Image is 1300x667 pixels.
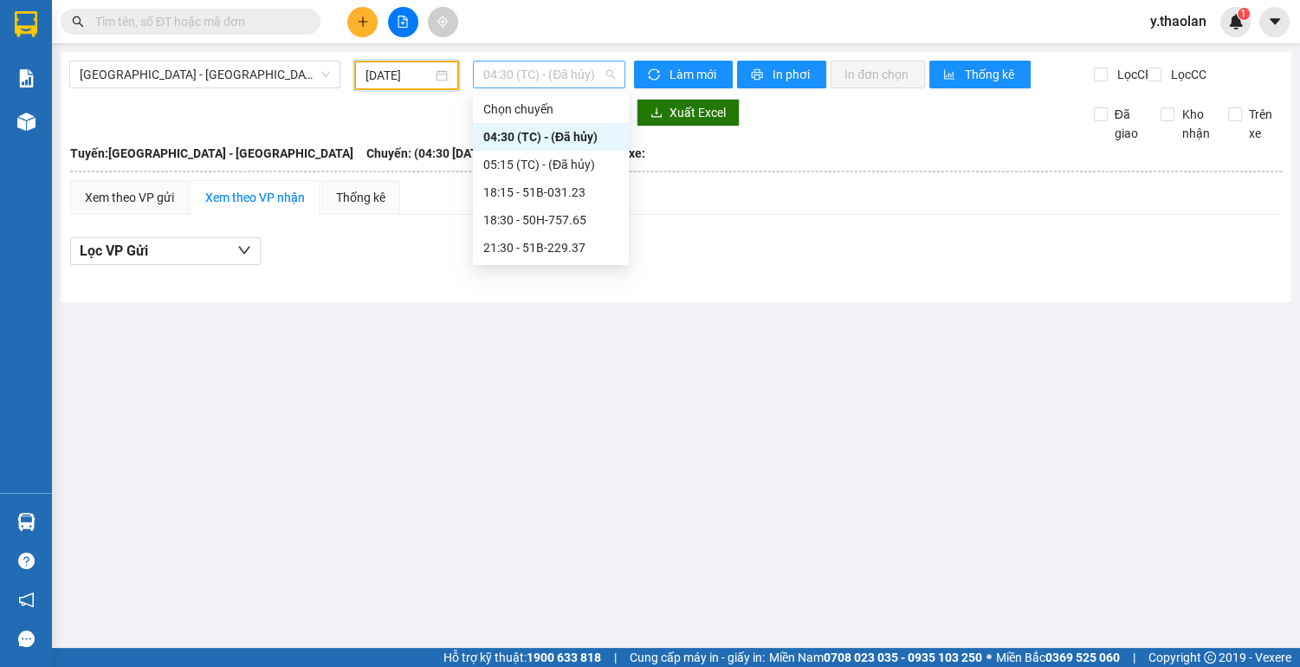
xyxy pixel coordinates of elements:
[996,648,1120,667] span: Miền Bắc
[95,12,300,31] input: Tìm tên, số ĐT hoặc mã đơn
[336,188,385,207] div: Thống kê
[630,648,765,667] span: Cung cấp máy in - giấy in:
[483,62,615,87] span: 04:30 (TC) - (Đã hủy)
[17,113,36,131] img: warehouse-icon
[70,146,353,160] b: Tuyến: [GEOGRAPHIC_DATA] - [GEOGRAPHIC_DATA]
[443,648,601,667] span: Hỗ trợ kỹ thuật:
[831,61,925,88] button: In đơn chọn
[824,651,982,664] strong: 0708 023 035 - 0935 103 250
[1259,7,1290,37] button: caret-down
[737,61,826,88] button: printerIn phơi
[1228,14,1244,29] img: icon-new-feature
[483,100,618,119] div: Chọn chuyến
[614,648,617,667] span: |
[388,7,418,37] button: file-add
[473,95,629,123] div: Chọn chuyến
[769,648,982,667] span: Miền Nam
[483,155,618,174] div: 05:15 (TC) - (Đã hủy)
[357,16,369,28] span: plus
[72,16,84,28] span: search
[1136,10,1220,32] span: y.thaolan
[18,631,35,647] span: message
[483,210,618,230] div: 18:30 - 50H-757.65
[1045,651,1120,664] strong: 0369 525 060
[347,7,378,37] button: plus
[773,65,812,84] span: In phơi
[365,66,432,85] input: 13/10/2025
[648,68,663,82] span: sync
[18,592,35,608] span: notification
[634,61,733,88] button: syncLàm mới
[15,11,37,37] img: logo-vxr
[669,65,719,84] span: Làm mới
[527,651,601,664] strong: 1900 633 818
[428,7,458,37] button: aim
[1164,65,1209,84] span: Lọc CC
[1267,14,1283,29] span: caret-down
[751,68,766,82] span: printer
[85,188,174,207] div: Xem theo VP gửi
[397,16,409,28] span: file-add
[80,240,148,262] span: Lọc VP Gửi
[70,237,261,265] button: Lọc VP Gửi
[1110,65,1155,84] span: Lọc CR
[237,243,251,257] span: down
[1204,651,1216,664] span: copyright
[1174,105,1216,143] span: Kho nhận
[483,127,618,146] div: 04:30 (TC) - (Đã hủy)
[366,144,493,163] span: Chuyến: (04:30 [DATE])
[637,99,740,126] button: downloadXuất Excel
[17,513,36,531] img: warehouse-icon
[1240,8,1246,20] span: 1
[18,553,35,569] span: question-circle
[986,654,992,661] span: ⚪️
[1238,8,1250,20] sup: 1
[483,238,618,257] div: 21:30 - 51B-229.37
[205,188,305,207] div: Xem theo VP nhận
[965,65,1017,84] span: Thống kê
[1133,648,1135,667] span: |
[17,69,36,87] img: solution-icon
[80,62,330,87] span: Sài Gòn - Đắk Lắk
[1242,105,1283,143] span: Trên xe
[483,183,618,202] div: 18:15 - 51B-031.23
[437,16,449,28] span: aim
[943,68,958,82] span: bar-chart
[929,61,1031,88] button: bar-chartThống kê
[1108,105,1148,143] span: Đã giao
